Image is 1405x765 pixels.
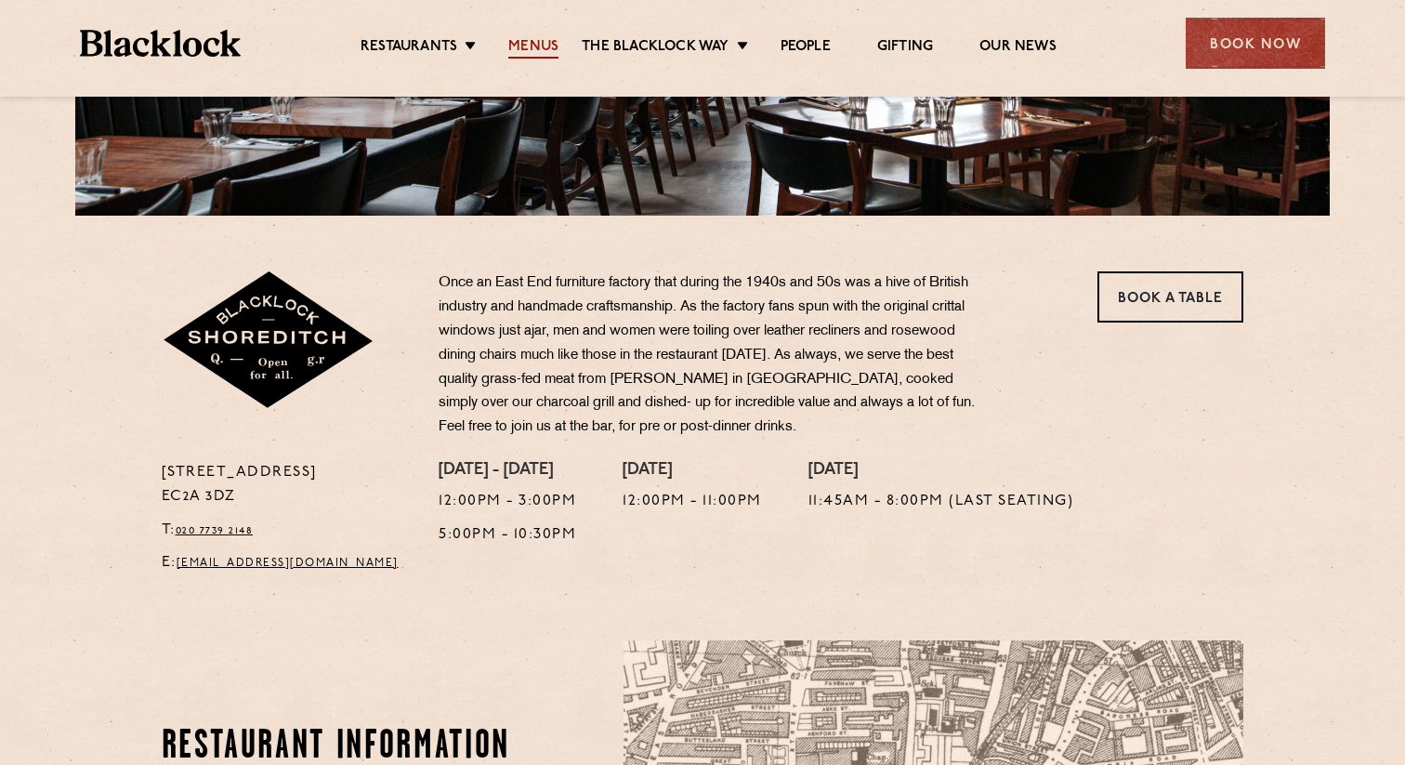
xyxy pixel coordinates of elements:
p: T: [162,519,412,543]
h4: [DATE] - [DATE] [439,461,576,481]
a: Gifting [877,38,933,59]
a: Book a Table [1097,271,1243,323]
a: The Blacklock Way [582,38,729,59]
p: 12:00pm - 3:00pm [439,490,576,514]
div: Book Now [1186,18,1325,69]
p: Once an East End furniture factory that during the 1940s and 50s was a hive of British industry a... [439,271,987,440]
a: [EMAIL_ADDRESS][DOMAIN_NAME] [177,558,399,569]
a: 020 7739 2148 [176,525,254,536]
a: Restaurants [361,38,457,59]
img: BL_Textured_Logo-footer-cropped.svg [80,30,241,57]
p: 11:45am - 8:00pm (Last seating) [808,490,1074,514]
a: Menus [508,38,558,59]
img: Shoreditch-stamp-v2-default.svg [162,271,376,411]
p: E: [162,551,412,575]
h4: [DATE] [808,461,1074,481]
p: [STREET_ADDRESS] EC2A 3DZ [162,461,412,509]
p: 12:00pm - 11:00pm [623,490,762,514]
h4: [DATE] [623,461,762,481]
p: 5:00pm - 10:30pm [439,523,576,547]
a: People [781,38,831,59]
a: Our News [979,38,1057,59]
